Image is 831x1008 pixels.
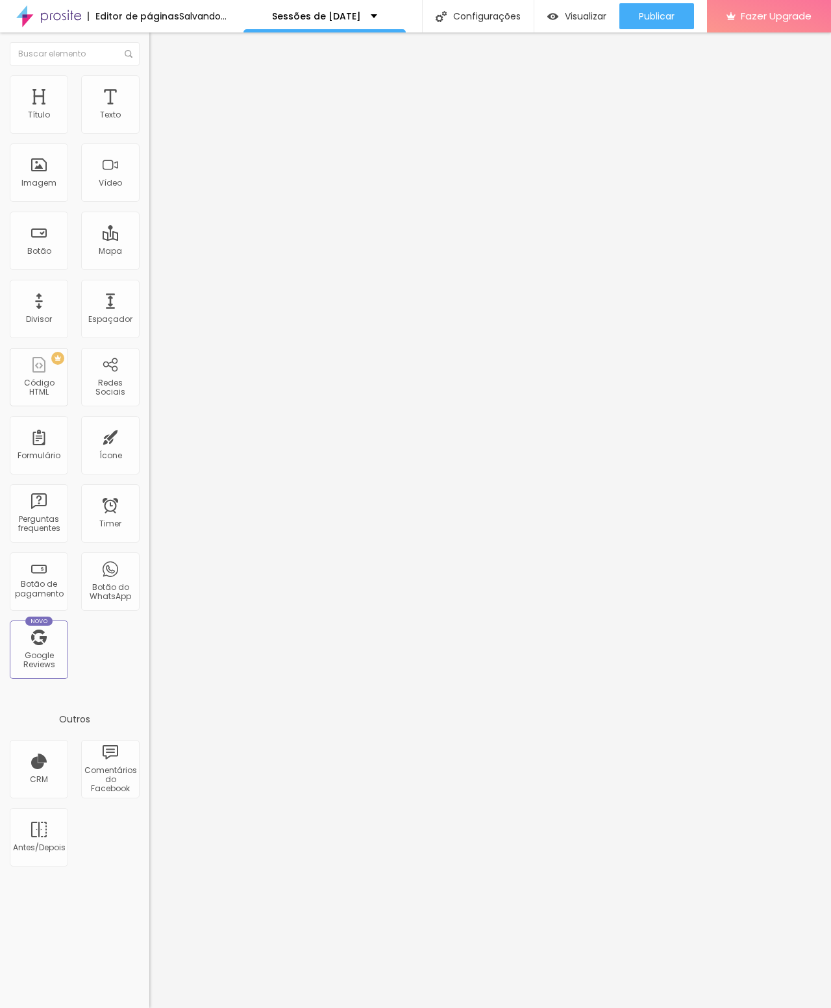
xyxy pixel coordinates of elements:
[99,178,122,188] div: Vídeo
[28,110,50,119] div: Título
[30,775,48,784] div: CRM
[100,110,121,119] div: Texto
[21,178,56,188] div: Imagem
[179,12,227,21] div: Salvando...
[18,451,60,460] div: Formulário
[84,583,136,602] div: Botão do WhatsApp
[99,451,122,460] div: Ícone
[534,3,619,29] button: Visualizar
[10,42,140,66] input: Buscar elemento
[125,50,132,58] img: Icone
[149,32,831,1008] iframe: Editor
[13,515,64,534] div: Perguntas frequentes
[13,580,64,598] div: Botão de pagamento
[565,11,606,21] span: Visualizar
[619,3,694,29] button: Publicar
[25,617,53,626] div: Novo
[547,11,558,22] img: view-1.svg
[88,12,179,21] div: Editor de páginas
[272,12,361,21] p: Sessões de [DATE]
[88,315,132,324] div: Espaçador
[27,247,51,256] div: Botão
[13,378,64,397] div: Código HTML
[741,10,812,21] span: Fazer Upgrade
[26,315,52,324] div: Divisor
[436,11,447,22] img: Icone
[99,247,122,256] div: Mapa
[84,766,136,794] div: Comentários do Facebook
[99,519,121,528] div: Timer
[639,11,675,21] span: Publicar
[13,843,64,852] div: Antes/Depois
[84,378,136,397] div: Redes Sociais
[13,651,64,670] div: Google Reviews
